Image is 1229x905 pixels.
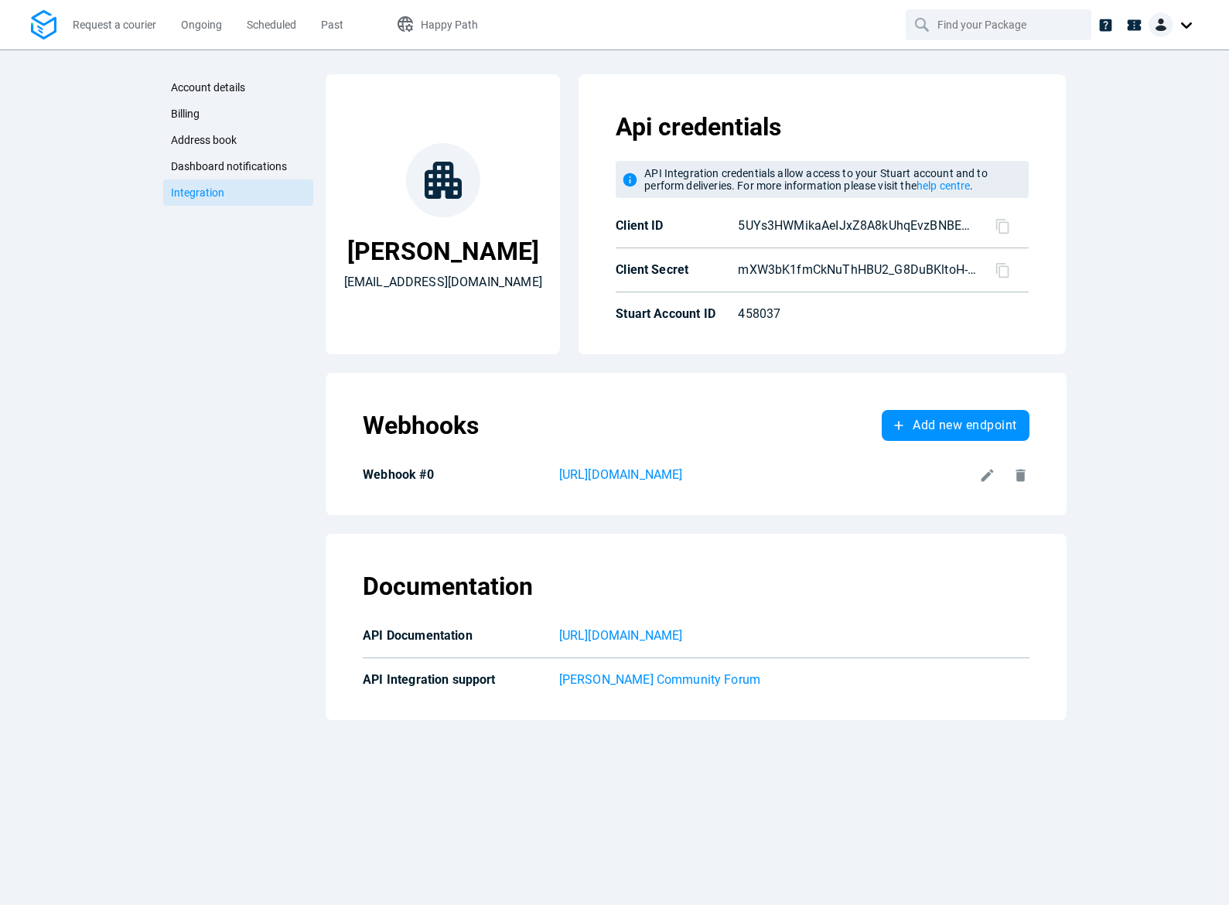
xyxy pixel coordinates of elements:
p: Client Secret [616,262,732,278]
img: Logo [31,10,56,40]
span: Happy Path [421,19,478,31]
span: API Integration credentials allow access to your Stuart account and to perform deliveries. For mo... [644,167,988,192]
p: [PERSON_NAME] [347,236,539,267]
a: [PERSON_NAME] Community Forum [559,671,1029,689]
span: Request a courier [73,19,156,31]
span: Billing [171,108,200,120]
p: Documentation [363,571,533,602]
p: Client ID [616,218,732,234]
button: Add new endpoint [882,410,1029,441]
span: Address book [171,134,237,146]
img: Client [1149,12,1173,37]
p: 5UYs3HWMikaAeIJxZ8A8kUhqEvzBNBEKHHp7brjGnro [738,217,976,235]
p: Stuart Account ID [616,306,732,322]
span: Dashboard notifications [171,160,287,172]
p: Webhook #0 [363,467,553,483]
p: API Documentation [363,628,553,644]
span: Ongoing [181,19,222,31]
p: Api credentials [616,111,1029,142]
span: Account details [171,81,245,94]
span: Add new endpoint [913,419,1016,432]
a: Integration [163,179,314,206]
span: Past [321,19,343,31]
a: help centre [917,179,971,192]
a: Billing [163,101,314,127]
span: Scheduled [247,19,296,31]
a: [URL][DOMAIN_NAME] [559,627,1029,645]
p: 458037 [738,305,959,323]
span: Integration [171,186,224,199]
p: Webhooks [363,410,479,441]
a: Address book [163,127,314,153]
p: mXW3bK1fmCkNuThHBU2_G8DuBKltoH-9wgjOL30ujR8 [738,261,976,279]
a: [URL][DOMAIN_NAME] [559,466,973,484]
p: [EMAIL_ADDRESS][DOMAIN_NAME] [344,273,542,292]
a: Account details [163,74,314,101]
p: API Integration support [363,672,553,688]
a: Dashboard notifications [163,153,314,179]
input: Find your Package [937,10,1063,39]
